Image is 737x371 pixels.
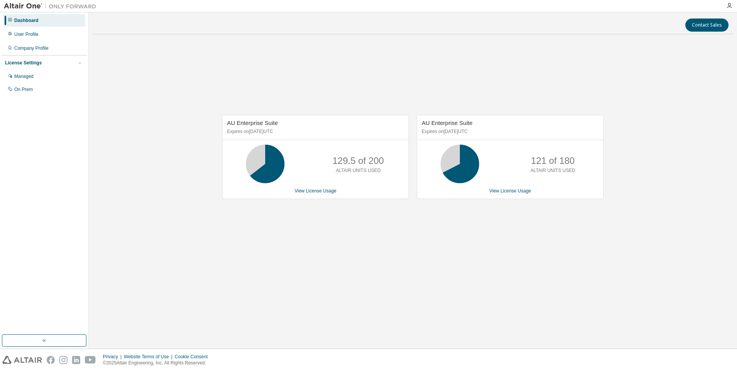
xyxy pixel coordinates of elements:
[227,120,278,126] span: AU Enterprise Suite
[294,188,337,194] a: View License Usage
[2,356,42,364] img: altair_logo.svg
[103,360,212,366] p: © 2025 Altair Engineering, Inc. All Rights Reserved.
[72,356,80,364] img: linkedin.svg
[14,45,49,51] div: Company Profile
[531,154,575,167] p: 121 of 180
[333,154,384,167] p: 129.5 of 200
[422,120,473,126] span: AU Enterprise Suite
[85,356,96,364] img: youtube.svg
[530,167,575,174] p: ALTAIR UNITS USED
[14,86,33,93] div: On Prem
[103,354,124,360] div: Privacy
[422,128,597,135] p: Expires on [DATE] UTC
[489,188,531,194] a: View License Usage
[227,128,402,135] p: Expires on [DATE] UTC
[124,354,175,360] div: Website Terms of Use
[14,31,39,37] div: User Profile
[175,354,212,360] div: Cookie Consent
[14,73,34,79] div: Managed
[685,19,729,32] button: Contact Sales
[5,60,42,66] div: License Settings
[14,17,39,24] div: Dashboard
[59,356,67,364] img: instagram.svg
[47,356,55,364] img: facebook.svg
[4,2,100,10] img: Altair One
[336,167,380,174] p: ALTAIR UNITS USED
